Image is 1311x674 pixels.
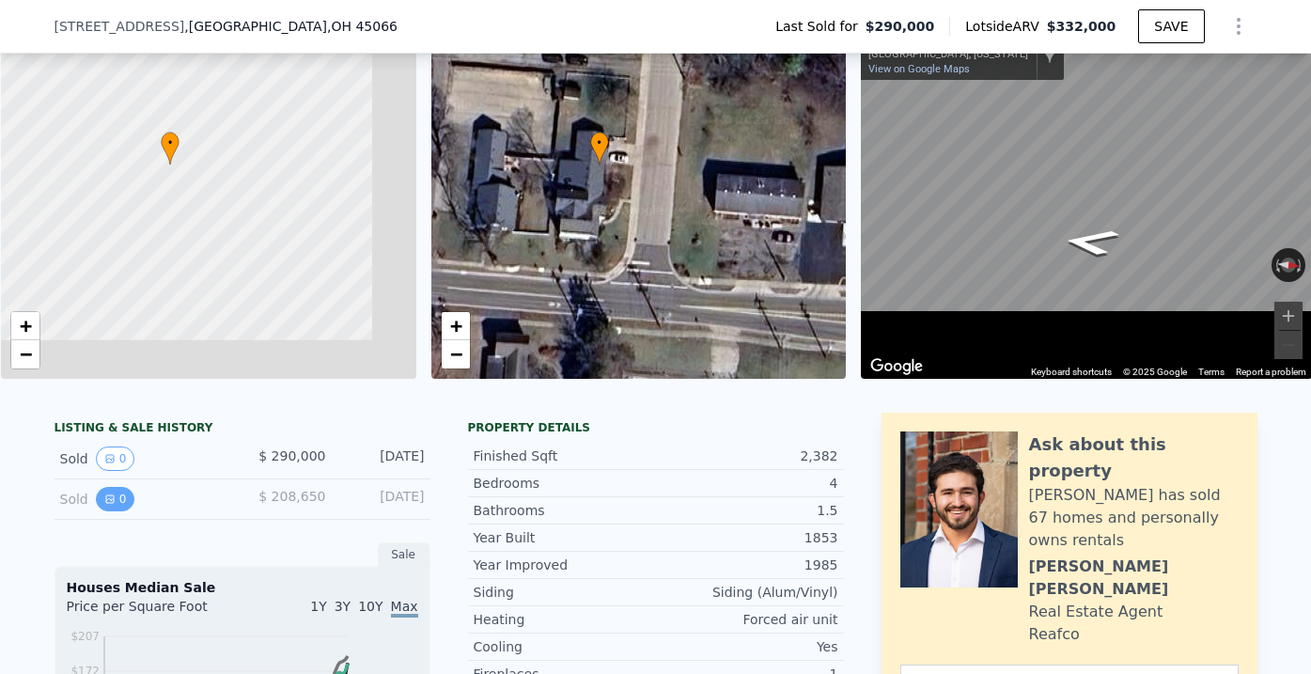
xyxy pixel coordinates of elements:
[590,132,609,165] div: •
[866,354,928,379] a: Open this area in Google Maps (opens a new window)
[866,17,935,36] span: $290,000
[11,312,39,340] a: Zoom in
[55,17,185,36] span: [STREET_ADDRESS]
[20,342,32,366] span: −
[1220,8,1257,45] button: Show Options
[161,132,179,165] div: •
[656,583,838,602] div: Siding (Alum/Vinyl)
[474,556,656,574] div: Year Improved
[258,448,325,463] span: $ 290,000
[1029,623,1080,646] div: Reafco
[965,17,1046,36] span: Lotside ARV
[590,134,609,151] span: •
[310,599,326,614] span: 1Y
[258,489,325,504] span: $ 208,650
[474,637,656,656] div: Cooling
[96,447,135,471] button: View historical data
[70,630,100,643] tspan: $207
[1198,367,1225,377] a: Terms (opens in new tab)
[656,447,838,465] div: 2,382
[1274,302,1303,330] button: Zoom in
[1029,431,1239,484] div: Ask about this property
[60,487,227,511] div: Sold
[656,556,838,574] div: 1985
[656,528,838,547] div: 1853
[161,134,179,151] span: •
[1043,43,1056,64] a: Show location on map
[1031,366,1112,379] button: Keyboard shortcuts
[474,528,656,547] div: Year Built
[474,474,656,493] div: Bedrooms
[449,314,461,337] span: +
[55,420,430,439] div: LISTING & SALE HISTORY
[335,599,351,614] span: 3Y
[67,578,418,597] div: Houses Median Sale
[868,48,1028,60] div: [GEOGRAPHIC_DATA], [US_STATE]
[474,501,656,520] div: Bathrooms
[1038,222,1144,262] path: Go South, East St
[20,314,32,337] span: +
[1123,367,1187,377] span: © 2025 Google
[1138,9,1204,43] button: SAVE
[96,487,135,511] button: View historical data
[1274,331,1303,359] button: Zoom out
[1296,248,1306,282] button: Rotate clockwise
[474,447,656,465] div: Finished Sqft
[775,17,866,36] span: Last Sold for
[11,340,39,368] a: Zoom out
[442,312,470,340] a: Zoom in
[1029,484,1239,552] div: [PERSON_NAME] has sold 67 homes and personally owns rentals
[67,597,242,627] div: Price per Square Foot
[656,610,838,629] div: Forced air unit
[391,599,418,618] span: Max
[656,474,838,493] div: 4
[1272,248,1282,282] button: Rotate counterclockwise
[449,342,461,366] span: −
[327,19,398,34] span: , OH 45066
[1271,257,1305,274] button: Reset the view
[184,17,398,36] span: , [GEOGRAPHIC_DATA]
[866,354,928,379] img: Google
[341,487,425,511] div: [DATE]
[442,340,470,368] a: Zoom out
[60,447,227,471] div: Sold
[474,583,656,602] div: Siding
[1047,19,1116,34] span: $332,000
[656,637,838,656] div: Yes
[868,63,970,75] a: View on Google Maps
[1029,601,1163,623] div: Real Estate Agent
[1029,556,1239,601] div: [PERSON_NAME] [PERSON_NAME]
[468,420,844,435] div: Property details
[358,599,382,614] span: 10Y
[656,501,838,520] div: 1.5
[341,447,425,471] div: [DATE]
[1236,367,1306,377] a: Report a problem
[474,610,656,629] div: Heating
[378,542,430,567] div: Sale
